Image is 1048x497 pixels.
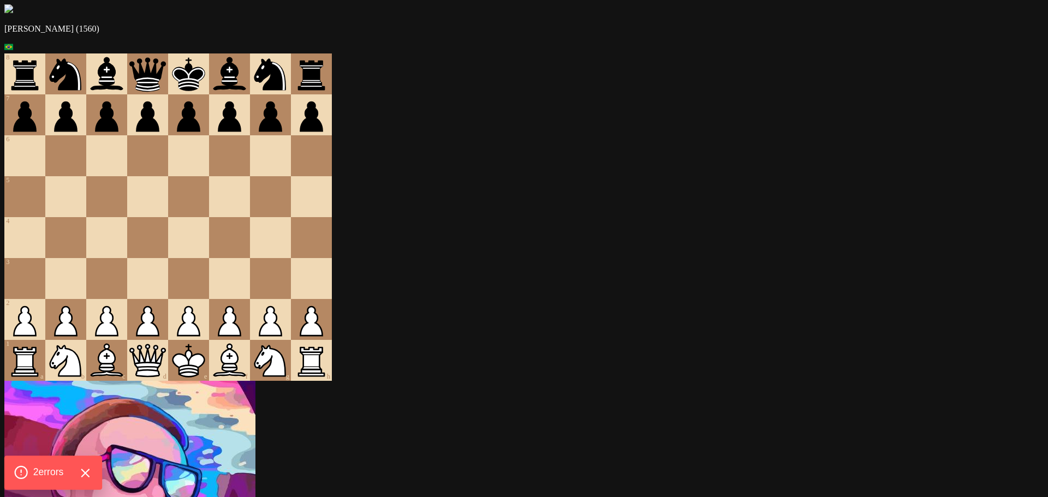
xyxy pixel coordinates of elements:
[4,4,13,13] img: avatar.jpg
[6,258,44,266] div: 3
[4,24,1044,34] p: [PERSON_NAME] (1560)
[6,135,44,143] div: 6
[6,176,44,184] div: 5
[6,217,44,225] div: 4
